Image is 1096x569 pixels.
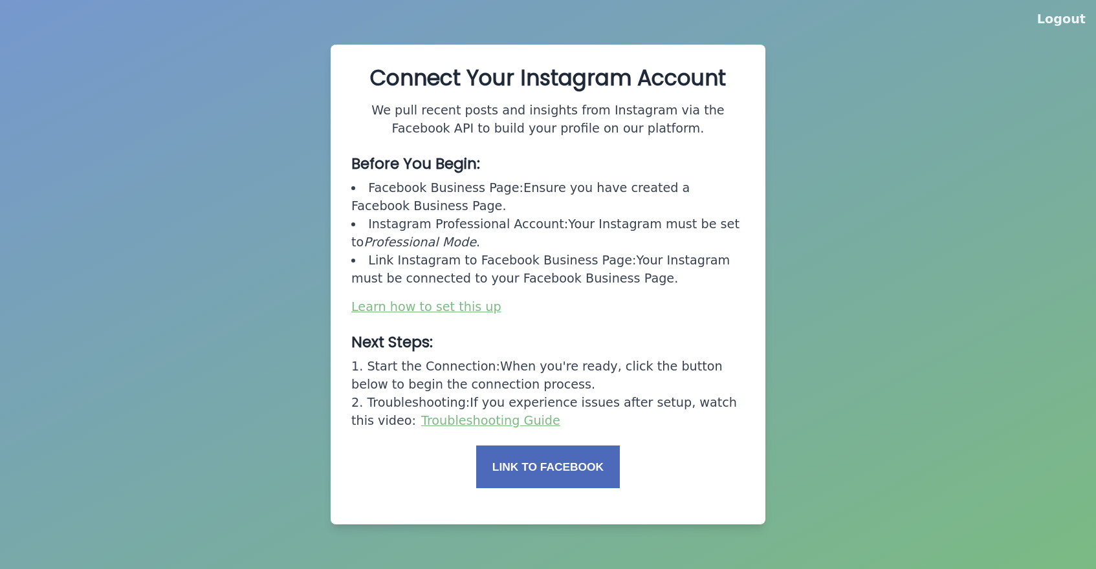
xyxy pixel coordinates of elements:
[351,65,745,91] h2: Connect Your Instagram Account
[351,394,745,430] li: If you experience issues after setup, watch this video:
[1037,10,1086,28] button: Logout
[351,299,501,314] a: Learn how to set this up
[368,253,636,268] span: Link Instagram to Facebook Business Page:
[421,413,560,428] a: Troubleshooting Guide
[367,359,500,374] span: Start the Connection:
[351,179,745,215] li: Ensure you have created a Facebook Business Page.
[367,395,470,410] span: Troubleshooting:
[368,217,568,231] span: Instagram Professional Account:
[368,180,523,195] span: Facebook Business Page:
[476,446,620,489] button: Link to Facebook
[351,153,745,174] h3: Before You Begin:
[351,358,745,394] li: When you're ready, click the button below to begin the connection process.
[364,235,476,250] span: Professional Mode
[351,102,745,138] p: We pull recent posts and insights from Instagram via the Facebook API to build your profile on ou...
[351,252,745,288] li: Your Instagram must be connected to your Facebook Business Page.
[351,215,745,252] li: Your Instagram must be set to .
[351,332,745,352] h3: Next Steps:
